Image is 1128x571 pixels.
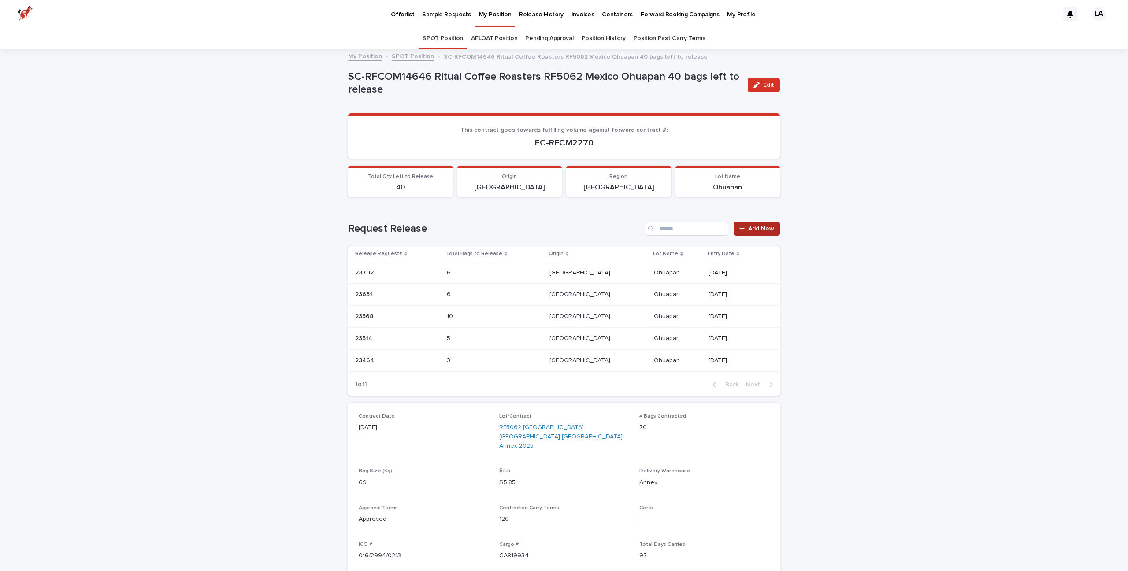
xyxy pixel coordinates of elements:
span: Cargo # [499,542,519,547]
a: Pending Approval [525,28,573,49]
p: Total Bags to Release [446,249,502,259]
p: 23568 [355,311,375,320]
span: Contract Date [359,414,395,419]
p: 40 [353,183,448,192]
span: Total Qty Left to Release [368,174,433,179]
span: Edit [763,82,774,88]
p: Ohuapan [654,333,682,342]
tr: 2363123631 66 [GEOGRAPHIC_DATA][GEOGRAPHIC_DATA] OhuapanOhuapan [DATE] [348,284,780,306]
tr: 2370223702 66 [GEOGRAPHIC_DATA][GEOGRAPHIC_DATA] OhuapanOhuapan [DATE] [348,262,780,284]
a: AFLOAT Position [471,28,517,49]
a: RF5062 [GEOGRAPHIC_DATA] [GEOGRAPHIC_DATA] [GEOGRAPHIC_DATA] Annex 2025 [499,423,629,450]
span: Region [609,174,627,179]
p: [GEOGRAPHIC_DATA] [549,289,612,298]
button: Back [705,381,742,389]
span: Bag Size (Kg) [359,468,392,474]
p: [DATE] [709,291,766,298]
span: Total Days Carried [639,542,686,547]
p: 5 [447,333,452,342]
span: Delivery Warehouse [639,468,690,474]
p: Ohuapan [654,289,682,298]
p: 70 [639,423,769,432]
span: Lot/Contract [499,414,531,419]
span: Next [746,382,765,388]
p: Ohuapan [654,267,682,277]
p: 97 [639,551,769,560]
p: SC-RFCOM14646 Ritual Coffee Roasters RF5062 Mexico Ohuapan 40 bags left to release [444,51,708,61]
span: $/Lb [499,468,510,474]
p: FC-RFCM2270 [359,137,769,148]
p: [DATE] [709,313,766,320]
p: Ohuapan [654,355,682,364]
span: Add New [748,226,774,232]
span: This contract goes towards fulfilling volume against forward contract #: [460,127,668,133]
tr: 2356823568 1010 [GEOGRAPHIC_DATA][GEOGRAPHIC_DATA] OhuapanOhuapan [DATE] [348,306,780,328]
p: 23631 [355,289,374,298]
p: $ 5.85 [499,478,629,487]
p: CA819934 [499,551,629,560]
p: Lot Name [653,249,678,259]
p: [GEOGRAPHIC_DATA] [549,355,612,364]
p: [DATE] [709,269,766,277]
p: 3 [447,355,452,364]
span: ICO # [359,542,372,547]
p: Release Request# [355,249,402,259]
p: 016/2994/0213 [359,551,489,560]
p: [GEOGRAPHIC_DATA] [463,183,557,192]
h1: Request Release [348,222,641,235]
p: [GEOGRAPHIC_DATA] [549,267,612,277]
p: 69 [359,478,489,487]
p: [DATE] [359,423,489,432]
p: [GEOGRAPHIC_DATA] [571,183,666,192]
p: 23464 [355,355,376,364]
p: 10 [447,311,455,320]
p: [DATE] [709,357,766,364]
a: Position Past Carry Terms [634,28,705,49]
button: Next [742,381,780,389]
a: Position History [582,28,626,49]
p: [GEOGRAPHIC_DATA] [549,311,612,320]
p: Origin [549,249,564,259]
p: Annex [639,478,769,487]
p: 6 [447,267,453,277]
span: Approval Terms [359,505,398,511]
span: # Bags Contracted [639,414,686,419]
p: Approved [359,515,489,524]
p: 1 of 1 [348,374,374,395]
a: My Position [348,51,382,61]
p: Entry Date [708,249,735,259]
a: SPOT Position [392,51,434,61]
span: Certs [639,505,653,511]
tr: 2351423514 55 [GEOGRAPHIC_DATA][GEOGRAPHIC_DATA] OhuapanOhuapan [DATE] [348,327,780,349]
a: Add New [734,222,780,236]
p: Ohuapan [654,311,682,320]
span: Lot Name [715,174,740,179]
div: LA [1092,7,1106,21]
p: 6 [447,289,453,298]
a: SPOT Position [423,28,463,49]
button: Edit [748,78,780,92]
span: Back [720,382,739,388]
p: [GEOGRAPHIC_DATA] [549,333,612,342]
p: - [639,515,769,524]
img: zttTXibQQrCfv9chImQE [18,5,33,23]
p: 120 [499,515,629,524]
input: Search [645,222,728,236]
tr: 2346423464 33 [GEOGRAPHIC_DATA][GEOGRAPHIC_DATA] OhuapanOhuapan [DATE] [348,349,780,371]
p: 23702 [355,267,375,277]
span: Contracted Carry Terms [499,505,559,511]
p: 23514 [355,333,374,342]
p: SC-RFCOM14646 Ritual Coffee Roasters RF5062 Mexico Ohuapan 40 bags left to release [348,70,741,96]
p: [DATE] [709,335,766,342]
span: Origin [502,174,517,179]
p: Ohuapan [681,183,775,192]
